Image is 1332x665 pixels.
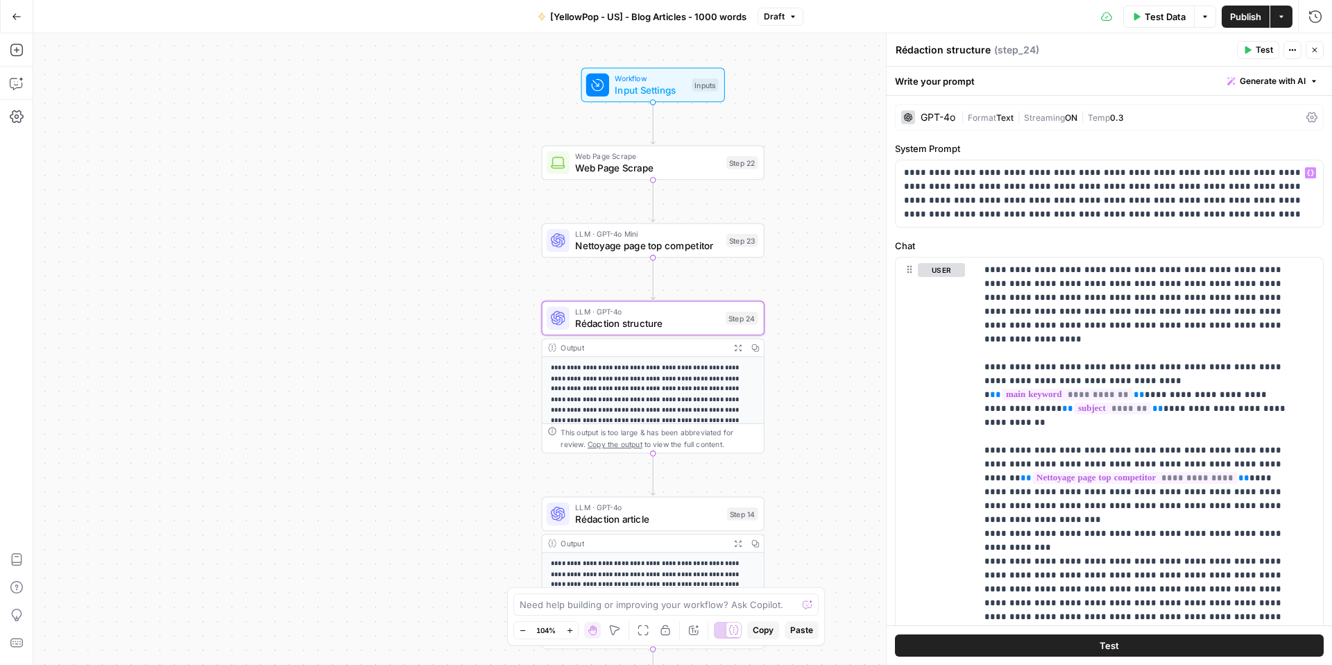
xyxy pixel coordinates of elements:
[1088,112,1110,123] span: Temp
[575,502,721,514] span: LLM · GPT-4o
[1024,112,1065,123] span: Streaming
[1014,110,1024,124] span: |
[758,8,803,26] button: Draft
[575,151,720,162] span: Web Page Scrape
[550,10,746,24] span: [YellowPop - US] - Blog Articles - 1000 words
[575,306,719,318] span: LLM · GPT-4o
[887,67,1332,95] div: Write your prompt
[753,624,774,637] span: Copy
[575,160,720,175] span: Web Page Scrape
[895,142,1324,155] label: System Prompt
[615,73,686,85] span: Workflow
[692,78,718,92] div: Inputs
[561,538,724,550] div: Output
[918,263,965,277] button: user
[1145,10,1186,24] span: Test Data
[1065,112,1077,123] span: ON
[747,621,779,639] button: Copy
[1256,44,1273,56] span: Test
[651,258,655,299] g: Edge from step_23 to step_24
[996,112,1014,123] span: Text
[575,238,720,253] span: Nettoyage page top competitor
[726,156,758,169] div: Step 22
[588,440,642,448] span: Copy the output
[575,316,719,330] span: Rédaction structure
[541,146,764,180] div: Web Page ScrapeWeb Page ScrapeStep 22
[651,453,655,495] g: Edge from step_24 to step_14
[921,112,955,122] div: GPT-4o
[785,621,819,639] button: Paste
[727,507,758,521] div: Step 14
[961,110,968,124] span: |
[726,312,758,325] div: Step 24
[1077,110,1088,124] span: |
[1123,6,1194,28] button: Test Data
[615,83,686,97] span: Input Settings
[895,239,1324,253] label: Chat
[1222,6,1270,28] button: Publish
[536,625,556,636] span: 104%
[561,342,724,354] div: Output
[1222,72,1324,90] button: Generate with AI
[575,512,721,526] span: Rédaction article
[790,624,813,637] span: Paste
[994,43,1039,57] span: ( step_24 )
[968,112,996,123] span: Format
[726,234,758,247] div: Step 23
[1240,75,1306,87] span: Generate with AI
[1100,639,1119,653] span: Test
[541,223,764,258] div: LLM · GPT-4o MiniNettoyage page top competitorStep 23
[896,43,991,57] textarea: Rédaction structure
[651,102,655,144] g: Edge from start to step_22
[541,68,764,103] div: WorkflowInput SettingsInputs
[1230,10,1261,24] span: Publish
[1110,112,1124,123] span: 0.3
[575,228,720,240] span: LLM · GPT-4o Mini
[895,634,1324,657] button: Test
[529,6,755,28] button: [YellowPop - US] - Blog Articles - 1000 words
[1237,41,1279,59] button: Test
[651,180,655,221] g: Edge from step_22 to step_23
[764,10,785,23] span: Draft
[561,623,758,646] div: This output is too large & has been abbreviated for review. to view the full content.
[561,427,758,450] div: This output is too large & has been abbreviated for review. to view the full content.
